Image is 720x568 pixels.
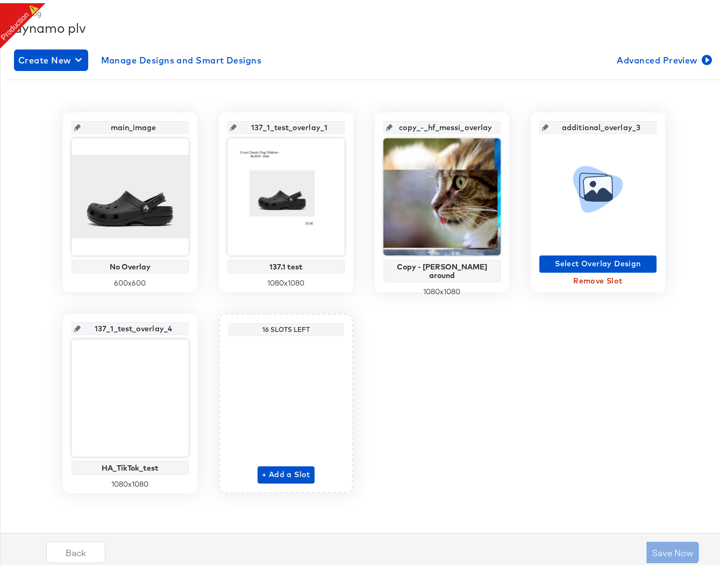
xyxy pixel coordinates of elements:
div: 1080 x 1080 [227,275,345,285]
div: No Overlay [74,259,186,268]
div: 137.1 test [230,259,342,268]
span: + Add a Slot [262,465,310,478]
span: Remove Slot [544,271,652,285]
div: 1080 x 1080 [383,283,501,294]
button: Back [46,538,105,560]
button: Manage Designs and Smart Designs [97,46,266,68]
div: 600 x 600 [72,275,189,285]
button: Remove Slot [539,269,657,287]
span: Advanced Preview [617,49,710,65]
span: Manage Designs and Smart Designs [101,49,262,65]
button: + Add a Slot [258,463,315,480]
span: Create New [18,49,84,65]
div: Copy - [PERSON_NAME] around [386,259,498,276]
button: Advanced Preview [612,46,714,68]
div: dynamo plv [14,16,714,34]
button: Create New [14,46,88,68]
div: HA_TikTok_test [74,460,186,469]
div: 16 Slots Left [231,322,341,331]
div: Catalog [14,5,714,16]
div: 1080 x 1080 [72,476,189,486]
button: Select Overlay Design [539,252,657,269]
span: Select Overlay Design [544,254,652,267]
